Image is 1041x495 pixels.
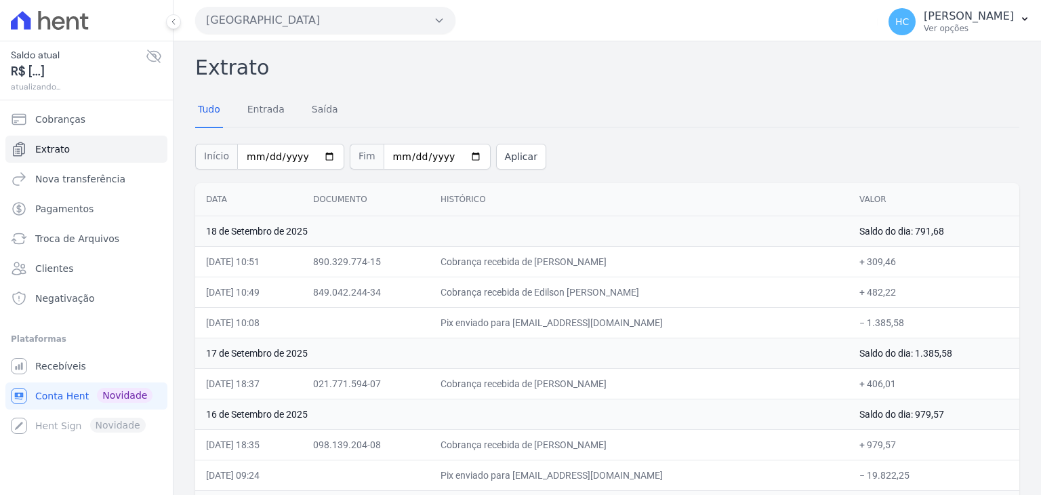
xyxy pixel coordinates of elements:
td: 021.771.594-07 [302,368,430,399]
td: Cobrança recebida de [PERSON_NAME] [430,246,849,277]
span: Conta Hent [35,389,89,403]
th: Valor [849,183,1019,216]
a: Tudo [195,93,223,128]
td: 849.042.244-34 [302,277,430,307]
td: Cobrança recebida de Edilson [PERSON_NAME] [430,277,849,307]
td: Pix enviado para [EMAIL_ADDRESS][DOMAIN_NAME] [430,460,849,490]
a: Cobranças [5,106,167,133]
span: Pagamentos [35,202,94,216]
a: Troca de Arquivos [5,225,167,252]
th: Data [195,183,302,216]
th: Documento [302,183,430,216]
span: HC [895,17,909,26]
td: 890.329.774-15 [302,246,430,277]
td: Pix enviado para [EMAIL_ADDRESS][DOMAIN_NAME] [430,307,849,338]
td: + 979,57 [849,429,1019,460]
span: Clientes [35,262,73,275]
span: Fim [350,144,384,170]
td: Saldo do dia: 791,68 [849,216,1019,246]
span: R$ [...] [11,62,146,81]
td: [DATE] 18:35 [195,429,302,460]
a: Pagamentos [5,195,167,222]
a: Extrato [5,136,167,163]
span: Troca de Arquivos [35,232,119,245]
div: Plataformas [11,331,162,347]
nav: Sidebar [11,106,162,439]
td: [DATE] 09:24 [195,460,302,490]
span: atualizando... [11,81,146,93]
td: 18 de Setembro de 2025 [195,216,849,246]
a: Negativação [5,285,167,312]
span: Recebíveis [35,359,86,373]
td: [DATE] 10:51 [195,246,302,277]
td: Saldo do dia: 1.385,58 [849,338,1019,368]
a: Saída [309,93,341,128]
td: 17 de Setembro de 2025 [195,338,849,368]
td: 16 de Setembro de 2025 [195,399,849,429]
span: Novidade [97,388,152,403]
span: Cobranças [35,113,85,126]
p: Ver opções [924,23,1014,34]
h2: Extrato [195,52,1019,83]
td: Saldo do dia: 979,57 [849,399,1019,429]
td: + 309,46 [849,246,1019,277]
th: Histórico [430,183,849,216]
a: Recebíveis [5,353,167,380]
span: Saldo atual [11,48,146,62]
td: [DATE] 18:37 [195,368,302,399]
td: Cobrança recebida de [PERSON_NAME] [430,429,849,460]
span: Início [195,144,237,170]
span: Extrato [35,142,70,156]
span: Negativação [35,292,95,305]
a: Nova transferência [5,165,167,193]
td: − 19.822,25 [849,460,1019,490]
td: Cobrança recebida de [PERSON_NAME] [430,368,849,399]
td: + 406,01 [849,368,1019,399]
td: [DATE] 10:49 [195,277,302,307]
a: Clientes [5,255,167,282]
td: + 482,22 [849,277,1019,307]
p: [PERSON_NAME] [924,9,1014,23]
td: [DATE] 10:08 [195,307,302,338]
a: Entrada [245,93,287,128]
button: [GEOGRAPHIC_DATA] [195,7,455,34]
a: Conta Hent Novidade [5,382,167,410]
td: 098.139.204-08 [302,429,430,460]
span: Nova transferência [35,172,125,186]
td: − 1.385,58 [849,307,1019,338]
button: Aplicar [496,144,546,170]
button: HC [PERSON_NAME] Ver opções [878,3,1041,41]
